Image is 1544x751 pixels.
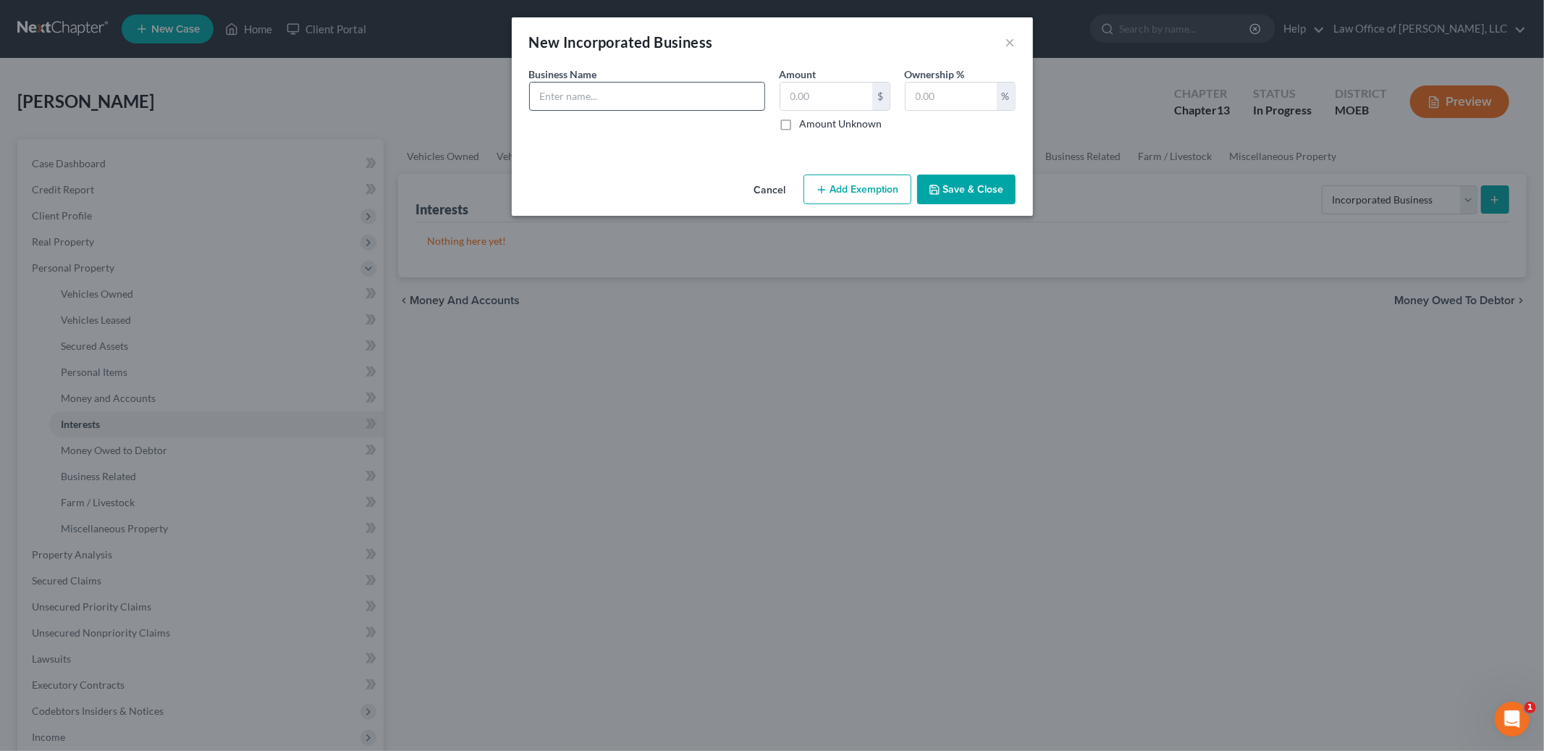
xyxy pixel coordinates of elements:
[997,83,1015,110] div: %
[800,117,882,131] label: Amount Unknown
[872,83,890,110] div: $
[1524,702,1536,713] span: 1
[780,83,872,110] input: 0.00
[780,67,817,82] label: Amount
[803,175,911,205] button: Add Exemption
[1005,33,1016,51] button: ×
[530,83,764,110] input: Enter name...
[743,176,798,205] button: Cancel
[906,83,997,110] input: 0.00
[905,67,965,82] label: Ownership %
[1495,702,1530,737] iframe: Intercom live chat
[917,175,1016,205] button: Save & Close
[529,68,597,80] span: Business Name
[529,32,713,52] div: New Incorporated Business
